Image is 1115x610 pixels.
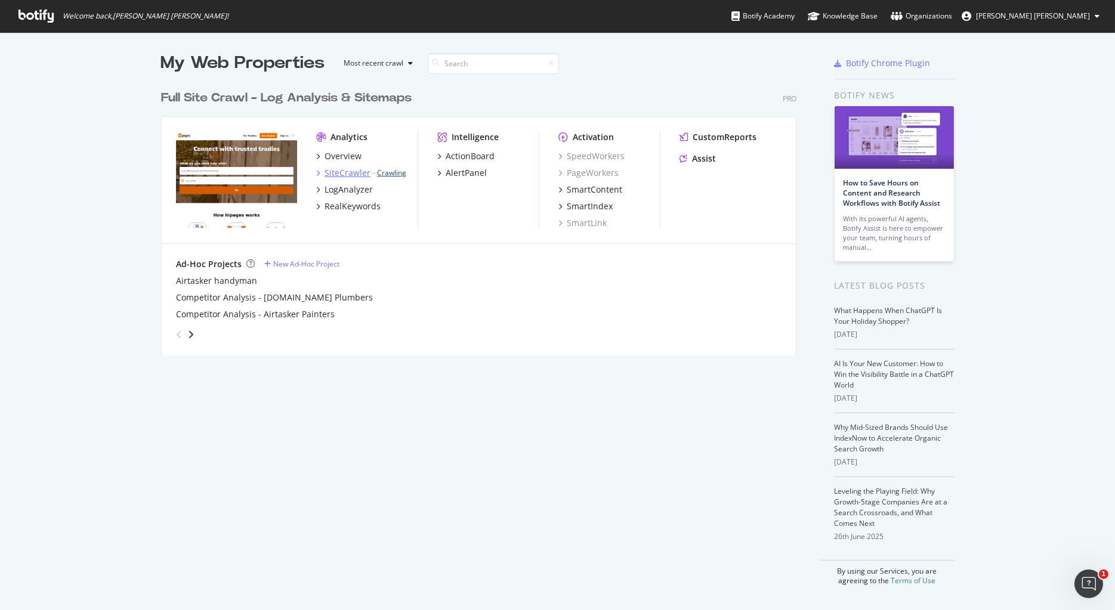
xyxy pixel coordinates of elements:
[820,560,955,586] div: By using our Services, you are agreeing to the
[316,167,406,179] a: SiteCrawler- Crawling
[325,184,373,196] div: LogAnalyzer
[1099,569,1108,579] span: 1
[377,168,406,178] a: Crawling
[692,153,716,165] div: Assist
[679,153,716,165] a: Assist
[176,275,257,287] a: Airtasker handyman
[316,184,373,196] a: LogAnalyzer
[428,53,559,74] input: Search
[835,358,955,390] a: AI Is Your New Customer: How to Win the Visibility Battle in a ChatGPT World
[176,131,297,228] img: hipages.com.au
[437,150,495,162] a: ActionBoard
[325,167,370,179] div: SiteCrawler
[693,131,756,143] div: CustomReports
[835,531,955,542] div: 26th June 2025
[835,305,943,326] a: What Happens When ChatGPT Is Your Holiday Shopper?
[835,393,955,404] div: [DATE]
[558,167,619,179] a: PageWorkers
[558,200,613,212] a: SmartIndex
[63,11,228,21] span: Welcome back, [PERSON_NAME] [PERSON_NAME] !
[844,214,945,252] div: With its powerful AI agents, Botify Assist is here to empower your team, turning hours of manual…
[171,325,187,344] div: angle-left
[835,486,948,528] a: Leveling the Playing Field: Why Growth-Stage Companies Are at a Search Crossroads, and What Comes...
[325,150,362,162] div: Overview
[567,200,613,212] div: SmartIndex
[1074,569,1103,598] iframe: Intercom live chat
[835,89,955,102] div: Botify news
[573,131,614,143] div: Activation
[835,457,955,467] div: [DATE]
[373,168,406,178] div: -
[558,217,607,229] a: SmartLink
[558,150,625,162] a: SpeedWorkers
[161,75,806,355] div: grid
[331,131,367,143] div: Analytics
[835,106,954,169] img: How to Save Hours on Content and Research Workflows with Botify Assist
[264,259,339,269] a: New Ad-Hoc Project
[161,89,416,107] a: Full Site Crawl - Log Analysis & Sitemaps
[161,51,325,75] div: My Web Properties
[273,259,339,269] div: New Ad-Hoc Project
[187,329,195,340] div: angle-right
[679,131,756,143] a: CustomReports
[161,89,412,107] div: Full Site Crawl - Log Analysis & Sitemaps
[446,167,487,179] div: AlertPanel
[316,200,381,212] a: RealKeywords
[847,57,931,69] div: Botify Chrome Plugin
[891,10,952,22] div: Organizations
[891,575,935,586] a: Terms of Use
[335,54,418,73] button: Most recent crawl
[808,10,878,22] div: Knowledge Base
[446,150,495,162] div: ActionBoard
[325,200,381,212] div: RealKeywords
[176,258,242,270] div: Ad-Hoc Projects
[835,329,955,340] div: [DATE]
[835,57,931,69] a: Botify Chrome Plugin
[567,184,622,196] div: SmartContent
[176,292,373,304] a: Competitor Analysis - [DOMAIN_NAME] Plumbers
[731,10,795,22] div: Botify Academy
[976,11,1090,21] span: Diana de Vargas Soler
[316,150,362,162] a: Overview
[835,422,949,454] a: Why Mid-Sized Brands Should Use IndexNow to Accelerate Organic Search Growth
[437,167,487,179] a: AlertPanel
[835,279,955,292] div: Latest Blog Posts
[844,178,941,208] a: How to Save Hours on Content and Research Workflows with Botify Assist
[558,184,622,196] a: SmartContent
[452,131,499,143] div: Intelligence
[783,94,796,104] div: Pro
[952,7,1109,26] button: [PERSON_NAME] [PERSON_NAME]
[344,60,404,67] div: Most recent crawl
[176,308,335,320] a: Competitor Analysis - Airtasker Painters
